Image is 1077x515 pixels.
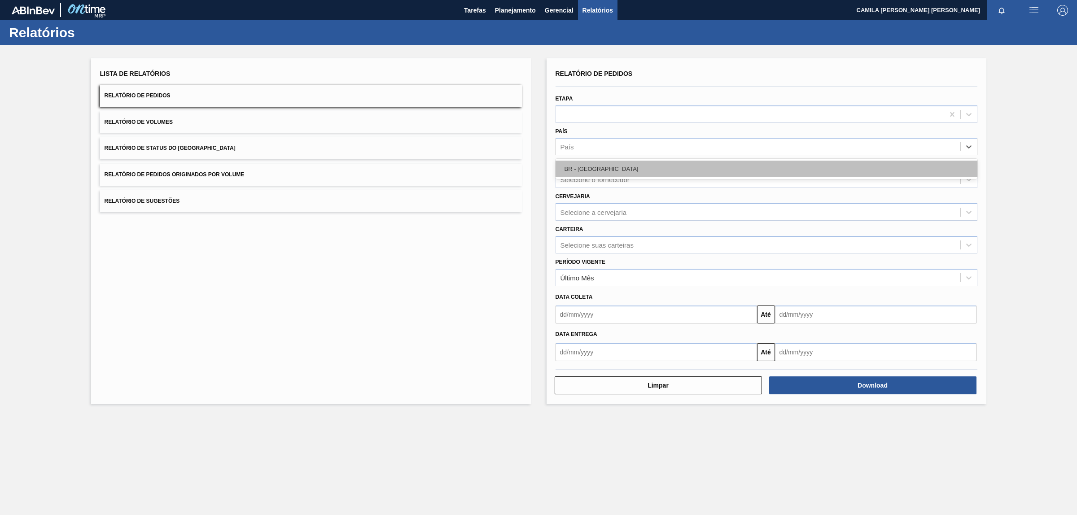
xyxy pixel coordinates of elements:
[556,193,590,200] label: Cervejaria
[555,376,762,394] button: Limpar
[105,198,180,204] span: Relatório de Sugestões
[775,306,976,323] input: dd/mm/yyyy
[560,143,574,151] div: País
[556,331,597,337] span: Data entrega
[582,5,613,16] span: Relatórios
[769,376,976,394] button: Download
[775,343,976,361] input: dd/mm/yyyy
[556,128,568,135] label: País
[556,294,593,300] span: Data coleta
[9,27,168,38] h1: Relatórios
[987,4,1016,17] button: Notificações
[560,241,634,249] div: Selecione suas carteiras
[556,343,757,361] input: dd/mm/yyyy
[105,119,173,125] span: Relatório de Volumes
[1029,5,1039,16] img: userActions
[100,137,522,159] button: Relatório de Status do [GEOGRAPHIC_DATA]
[560,208,627,216] div: Selecione a cervejaria
[105,171,245,178] span: Relatório de Pedidos Originados por Volume
[1057,5,1068,16] img: Logout
[100,111,522,133] button: Relatório de Volumes
[560,176,630,183] div: Selecione o fornecedor
[556,226,583,232] label: Carteira
[560,274,594,281] div: Último Mês
[105,145,236,151] span: Relatório de Status do [GEOGRAPHIC_DATA]
[556,70,633,77] span: Relatório de Pedidos
[105,92,171,99] span: Relatório de Pedidos
[100,164,522,186] button: Relatório de Pedidos Originados por Volume
[757,343,775,361] button: Até
[100,70,171,77] span: Lista de Relatórios
[556,306,757,323] input: dd/mm/yyyy
[100,190,522,212] button: Relatório de Sugestões
[464,5,486,16] span: Tarefas
[12,6,55,14] img: TNhmsLtSVTkK8tSr43FrP2fwEKptu5GPRR3wAAAABJRU5ErkJggg==
[556,161,977,177] div: BR - [GEOGRAPHIC_DATA]
[495,5,536,16] span: Planejamento
[545,5,574,16] span: Gerencial
[757,306,775,323] button: Até
[556,259,605,265] label: Período Vigente
[556,96,573,102] label: Etapa
[100,85,522,107] button: Relatório de Pedidos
